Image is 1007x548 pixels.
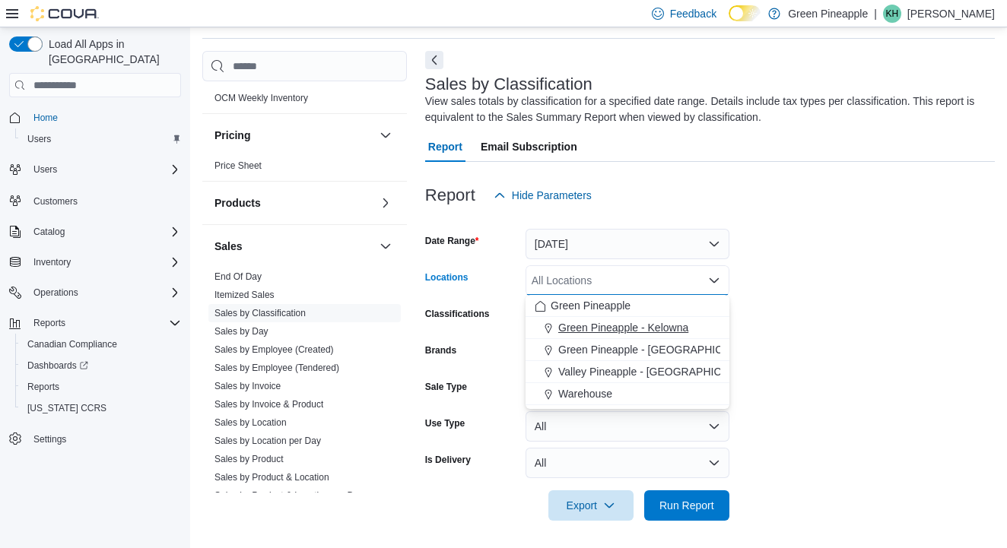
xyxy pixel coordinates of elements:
span: Inventory [27,253,181,271]
img: Cova [30,6,99,21]
p: Green Pineapple [788,5,868,23]
label: Date Range [425,235,479,247]
a: Sales by Location [214,417,287,428]
button: Home [3,106,187,128]
div: OCM [202,89,407,113]
span: Settings [33,433,66,445]
span: Dashboards [27,360,88,372]
span: Dark Mode [729,21,729,22]
span: Valley Pineapple - [GEOGRAPHIC_DATA] [558,364,757,379]
span: Operations [27,284,181,302]
button: All [526,448,729,478]
span: Customers [33,195,78,207]
span: Canadian Compliance [21,335,181,353]
button: Next [425,51,443,69]
button: [US_STATE] CCRS [15,398,187,419]
a: Sales by Invoice [214,381,281,391]
button: Sales [214,239,373,254]
span: Export [558,490,624,521]
button: Customers [3,189,187,211]
button: Catalog [3,221,187,242]
span: Home [27,108,181,127]
label: Brands [425,344,456,356]
span: Hide Parameters [512,188,592,203]
a: Sales by Product & Location [214,472,329,483]
span: Reports [21,378,181,396]
span: Reports [27,381,59,393]
a: End Of Day [214,271,262,282]
span: Settings [27,429,181,448]
a: Sales by Employee (Created) [214,344,334,355]
h3: Sales by Classification [425,75,592,93]
button: Products [376,194,395,212]
span: Home [33,112,58,124]
span: Canadian Compliance [27,338,117,350]
button: Reports [27,314,71,332]
span: Email Subscription [481,131,577,162]
button: Hide Parameters [488,180,598,211]
button: Pricing [376,126,395,144]
button: Sales [376,237,395,255]
button: Warehouse [526,383,729,405]
span: Users [21,130,181,148]
button: Export [548,490,634,521]
button: Pricing [214,128,373,143]
button: Products [214,195,373,211]
span: Warehouse [558,386,612,401]
a: Sales by Invoice & Product [214,399,323,410]
button: Canadian Compliance [15,334,187,355]
a: Sales by Location per Day [214,436,321,446]
button: Green Pineapple - Kelowna [526,317,729,339]
div: Sales [202,268,407,529]
span: Feedback [670,6,716,21]
div: Choose from the following options [526,295,729,405]
span: Dashboards [21,356,181,375]
span: Inventory [33,256,71,268]
a: Customers [27,192,84,211]
span: Washington CCRS [21,399,181,417]
span: Run Report [659,498,714,513]
span: Report [428,131,462,162]
a: Sales by Product [214,454,284,464]
button: Settings [3,428,187,450]
button: Reports [15,376,187,398]
span: Green Pineapple - [GEOGRAPHIC_DATA] [558,342,758,357]
button: Green Pineapple - [GEOGRAPHIC_DATA] [526,339,729,361]
label: Locations [425,271,469,284]
a: Users [21,130,57,148]
span: KH [886,5,899,23]
a: Home [27,109,64,127]
span: Reports [33,317,65,329]
a: Sales by Day [214,326,268,337]
h3: Pricing [214,128,250,143]
button: Users [15,128,187,150]
input: Dark Mode [729,5,761,21]
button: Operations [3,282,187,303]
label: Is Delivery [425,454,471,466]
a: Reports [21,378,65,396]
span: Catalog [27,223,181,241]
a: Sales by Classification [214,308,306,318]
button: [DATE] [526,229,729,259]
a: [US_STATE] CCRS [21,399,113,417]
button: Run Report [644,490,729,521]
span: Users [33,163,57,176]
span: Load All Apps in [GEOGRAPHIC_DATA] [43,36,181,67]
div: View sales totals by classification for a specified date range. Details include tax types per cla... [425,93,987,125]
button: Users [27,160,63,179]
nav: Complex example [9,100,181,489]
button: Inventory [27,253,77,271]
a: Sales by Employee (Tendered) [214,363,339,373]
span: Green Pineapple - Kelowna [558,320,688,335]
h3: Products [214,195,261,211]
button: Catalog [27,223,71,241]
button: Close list of options [708,274,720,287]
p: | [874,5,877,23]
span: [US_STATE] CCRS [27,402,106,414]
span: Operations [33,287,78,299]
label: Use Type [425,417,465,429]
div: Pricing [202,157,407,181]
a: Sales by Product & Location per Day [214,490,364,501]
span: Reports [27,314,181,332]
span: Customers [27,191,181,210]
